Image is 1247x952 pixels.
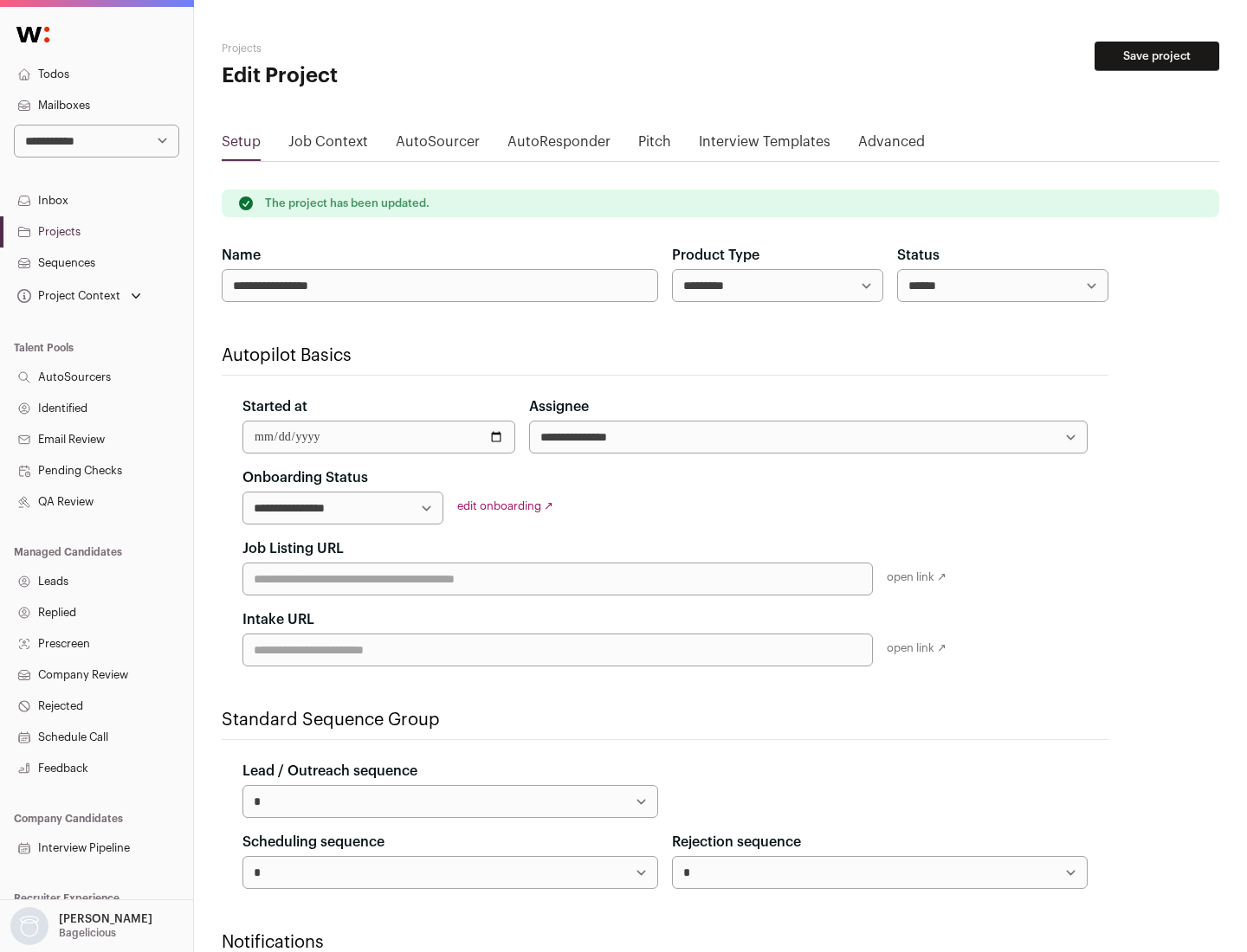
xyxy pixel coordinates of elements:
a: Interview Templates [699,132,830,159]
a: Pitch [638,132,671,159]
h1: Edit Project [222,62,554,90]
label: Name [222,245,261,266]
button: Save project [1095,42,1219,71]
button: Open dropdown [14,284,145,308]
label: Onboarding Status [242,467,368,488]
h2: Autopilot Basics [222,344,1108,368]
img: Wellfound [7,17,59,52]
label: Status [897,245,940,266]
label: Started at [242,396,307,417]
p: Bagelicious [59,926,116,940]
h2: Standard Sequence Group [222,708,1108,732]
label: Product Type [672,245,759,266]
div: Project Context [14,289,120,303]
label: Lead / Outreach sequence [242,761,417,782]
label: Assignee [529,396,589,417]
p: The project has been updated. [265,196,430,210]
a: Job Context [288,132,368,159]
label: Scheduling sequence [242,832,384,852]
a: Advanced [858,132,925,159]
label: Intake URL [242,609,314,630]
img: nopic.png [10,907,48,945]
h2: Projects [222,42,554,55]
label: Rejection sequence [672,832,801,852]
label: Job Listing URL [242,538,344,559]
button: Open dropdown [7,907,156,945]
a: AutoResponder [507,132,611,159]
p: [PERSON_NAME] [59,912,152,926]
a: edit onboarding ↗ [457,500,553,511]
a: Setup [222,132,261,159]
a: AutoSourcer [396,132,480,159]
